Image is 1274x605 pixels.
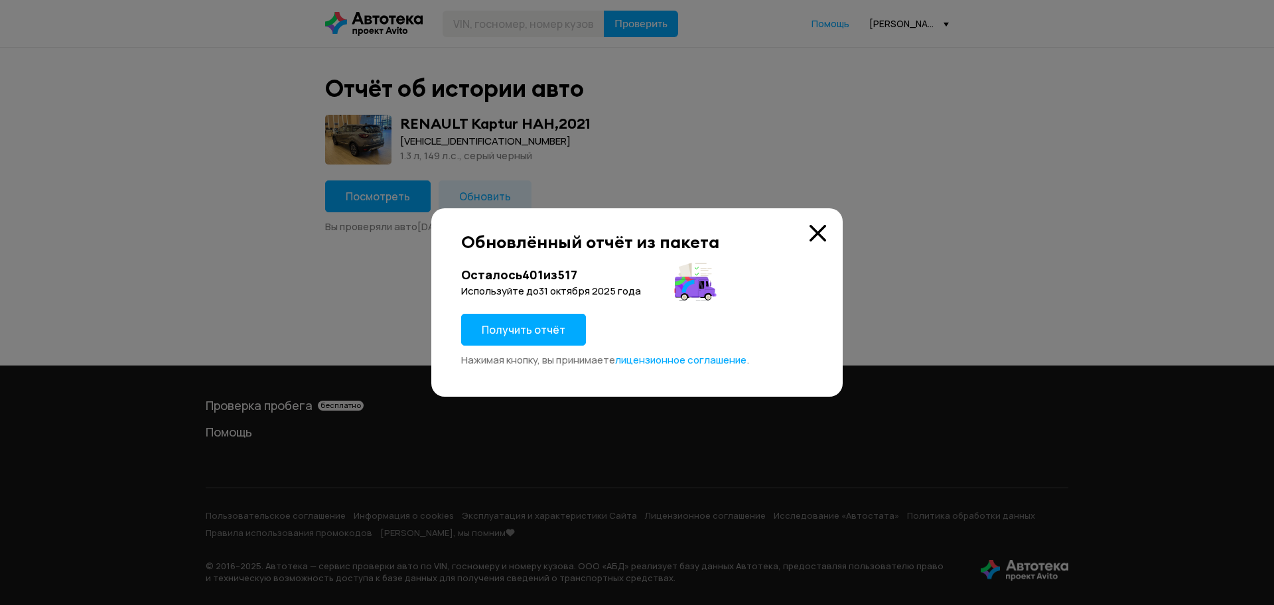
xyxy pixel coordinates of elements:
a: лицензионное соглашение [615,354,746,367]
span: Нажимая кнопку, вы принимаете . [461,353,749,367]
div: Осталось 401 из 517 [461,267,813,283]
div: Обновлённый отчёт из пакета [461,232,813,252]
span: Получить отчёт [482,322,565,337]
button: Получить отчёт [461,314,586,346]
div: Используйте до 31 октября 2025 года [461,285,813,298]
span: лицензионное соглашение [615,353,746,367]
